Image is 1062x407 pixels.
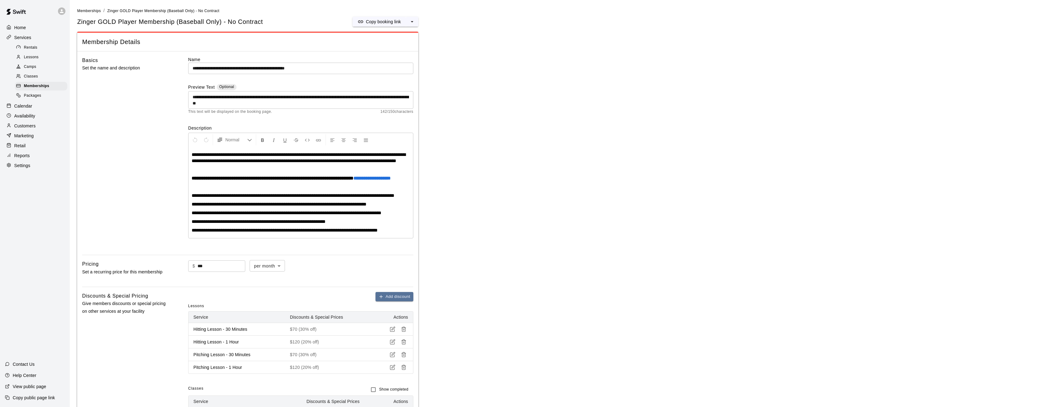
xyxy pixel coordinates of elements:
p: Set a recurring price for this membership [82,268,168,276]
p: Give members discounts or special pricing on other services at your facility [82,300,168,315]
a: Services [5,33,65,42]
p: Availability [14,113,35,119]
span: Classes [24,73,38,80]
div: per month [250,260,285,272]
label: Description [188,125,413,131]
label: Preview Text [188,84,215,91]
p: $ [193,263,195,269]
a: Camps [15,62,70,72]
button: Format Bold [257,134,268,145]
span: 142 / 150 characters [380,109,413,115]
li: / [103,7,104,14]
div: Packages [15,91,67,100]
button: Left Align [327,134,338,145]
p: Copy public page link [13,395,55,401]
th: Service [189,312,285,323]
a: Classes [15,72,70,82]
a: Lessons [15,52,70,62]
p: Marketing [14,133,34,139]
p: Set the name and description [82,64,168,72]
span: Zinger GOLD Player Membership (Baseball Only) - No Contract [77,18,263,26]
button: Formatting Options [214,134,255,145]
button: Insert Link [313,134,324,145]
span: Rentals [24,45,38,51]
p: Retail [14,143,26,149]
a: Home [5,23,65,32]
div: Camps [15,63,67,71]
label: Name [188,56,413,63]
button: Insert Code [302,134,313,145]
a: Calendar [5,101,65,111]
p: Settings [14,162,30,169]
a: Availability [5,111,65,121]
button: Format Italics [269,134,279,145]
div: Memberships [15,82,67,91]
span: Classes [188,384,204,396]
button: Copy booking link [353,17,406,27]
span: Camps [24,64,36,70]
p: View public page [13,383,46,390]
p: Contact Us [13,361,35,367]
a: Packages [15,91,70,101]
button: Right Align [349,134,360,145]
a: Reports [5,151,65,160]
button: Undo [190,134,200,145]
p: $70 (30% off) [290,326,371,332]
p: Copy booking link [366,19,401,25]
button: Center Align [338,134,349,145]
span: Lessons [24,54,39,60]
p: Help Center [13,372,36,378]
a: Memberships [77,8,101,13]
span: This text will be displayed on the booking page. [188,109,272,115]
button: Format Strikethrough [291,134,301,145]
button: Justify Align [361,134,371,145]
p: Services [14,34,31,41]
nav: breadcrumb [77,7,1055,14]
button: Add discount [375,292,413,302]
span: Show completed [379,387,408,393]
span: Packages [24,93,41,99]
h6: Discounts & Special Pricing [82,292,148,300]
p: $120 (20% off) [290,364,371,370]
p: Hitting Lesson - 30 Minutes [193,326,280,332]
span: Lessons [188,301,204,311]
a: Rentals [15,43,70,52]
div: Lessons [15,53,67,62]
div: split button [353,17,418,27]
h6: Pricing [82,260,99,268]
button: Redo [201,134,211,145]
span: Memberships [77,9,101,13]
a: Memberships [15,82,70,91]
h6: Basics [82,56,98,64]
span: Normal [225,137,247,143]
span: Membership Details [82,38,413,46]
button: Format Underline [280,134,290,145]
button: select merge strategy [406,17,418,27]
a: Customers [5,121,65,131]
a: Settings [5,161,65,170]
p: Pitching Lesson - 30 Minutes [193,352,280,358]
div: Rentals [15,43,67,52]
p: Home [14,24,26,31]
th: Discounts & Special Prices [285,312,376,323]
p: Customers [14,123,36,129]
th: Actions [376,312,413,323]
div: Classes [15,72,67,81]
p: Calendar [14,103,32,109]
a: Marketing [5,131,65,140]
p: $70 (30% off) [290,352,371,358]
p: Hitting Lesson - 1 Hour [193,339,280,345]
span: Memberships [24,83,49,89]
a: Retail [5,141,65,150]
span: Optional [219,85,234,89]
p: Pitching Lesson - 1 Hour [193,364,280,370]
